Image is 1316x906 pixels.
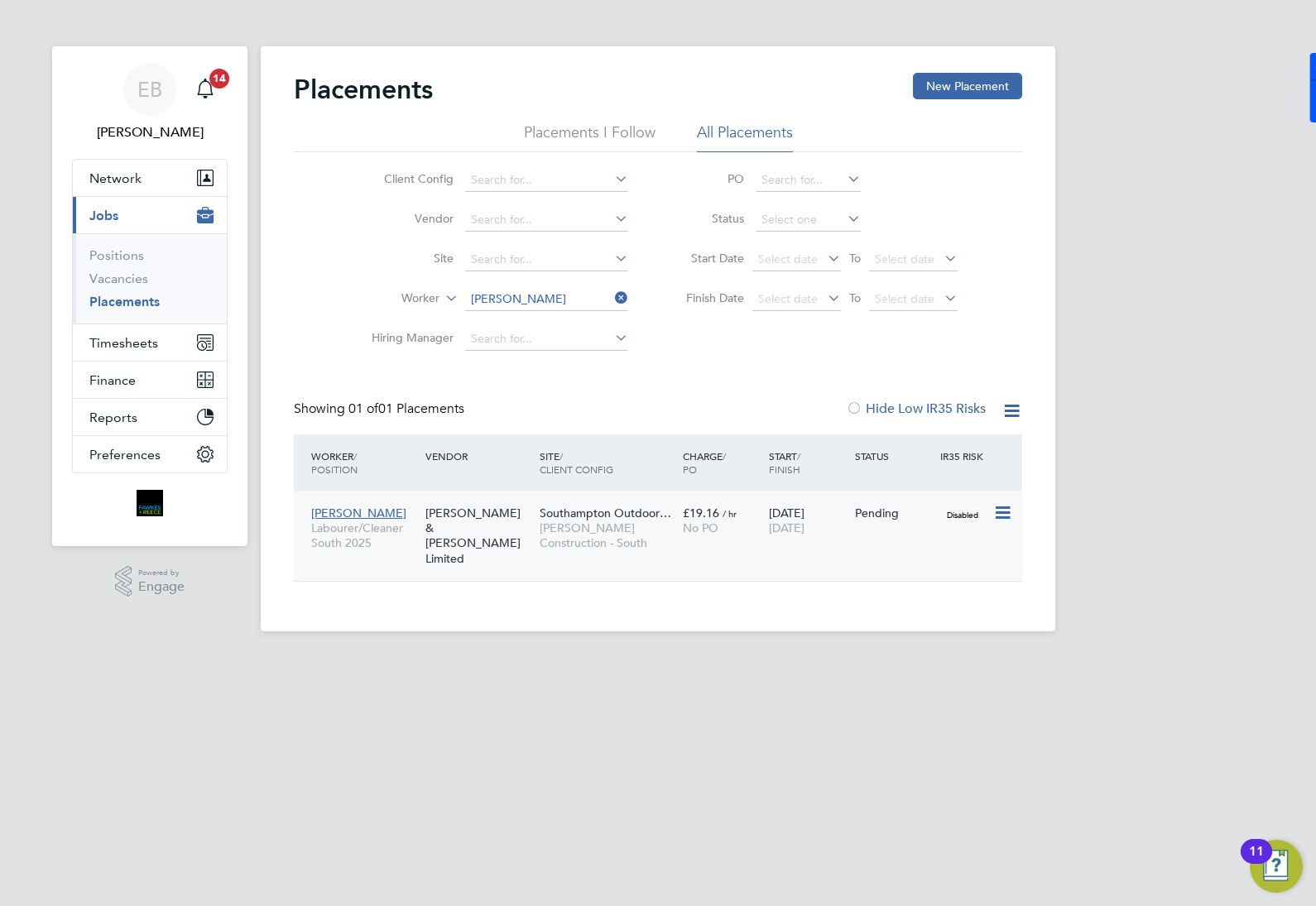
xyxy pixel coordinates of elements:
[137,490,163,516] img: bromak-logo-retina.png
[875,252,934,266] span: Select date
[209,69,229,89] span: 14
[348,400,378,417] span: 01 of
[756,169,861,192] input: Search for...
[536,441,679,484] div: Site
[89,410,137,425] span: Reports
[940,504,985,525] span: Disabled
[936,441,993,471] div: IR35 Risk
[73,436,227,472] button: Preferences
[311,506,406,520] span: [PERSON_NAME]
[137,79,162,100] span: EB
[311,520,417,550] span: Labourer/Cleaner South 2025
[465,209,628,232] input: Search for...
[358,211,454,226] label: Vendor
[89,447,161,463] span: Preferences
[89,208,118,223] span: Jobs
[851,441,937,471] div: Status
[358,330,454,345] label: Hiring Manager
[358,171,454,186] label: Client Config
[138,566,185,580] span: Powered by
[844,247,866,269] span: To
[72,122,228,142] span: Ellie Bowen
[73,362,227,398] button: Finance
[758,291,818,306] span: Select date
[138,580,185,594] span: Engage
[683,449,726,476] span: / PO
[756,209,861,232] input: Select one
[115,566,185,597] a: Powered byEngage
[89,271,148,286] a: Vacancies
[72,63,228,142] a: EB[PERSON_NAME]
[524,122,656,152] li: Placements I Follow
[89,335,158,351] span: Timesheets
[344,290,439,307] label: Worker
[679,441,765,484] div: Charge
[683,506,719,520] span: £19.16
[765,441,851,484] div: Start
[855,506,933,520] div: Pending
[89,247,144,263] a: Positions
[73,160,227,196] button: Network
[723,507,737,520] span: / hr
[670,171,744,186] label: PO
[89,294,160,309] a: Placements
[73,197,227,233] button: Jobs
[89,170,142,186] span: Network
[89,372,136,388] span: Finance
[465,328,628,351] input: Search for...
[358,251,454,266] label: Site
[769,449,800,476] span: / Finish
[73,399,227,435] button: Reports
[421,497,536,574] div: [PERSON_NAME] & [PERSON_NAME] Limited
[1249,851,1264,873] div: 11
[540,520,675,550] span: [PERSON_NAME] Construction - South
[465,169,628,192] input: Search for...
[670,211,744,226] label: Status
[765,497,851,544] div: [DATE]
[294,400,468,418] div: Showing
[73,324,227,361] button: Timesheets
[540,506,671,520] span: Southampton Outdoor…
[769,520,804,535] span: [DATE]
[307,496,1022,511] a: [PERSON_NAME]Labourer/Cleaner South 2025[PERSON_NAME] & [PERSON_NAME] LimitedSouthampton Outdoor…...
[758,252,818,266] span: Select date
[189,63,222,116] a: 14
[683,520,718,535] span: No PO
[1250,840,1303,893] button: Open Resource Center, 11 new notifications
[348,400,464,417] span: 01 Placements
[875,291,934,306] span: Select date
[844,287,866,309] span: To
[670,290,744,305] label: Finish Date
[72,490,228,516] a: Go to home page
[307,441,421,484] div: Worker
[421,441,536,471] div: Vendor
[52,46,247,546] nav: Main navigation
[465,248,628,271] input: Search for...
[540,449,613,476] span: / Client Config
[670,251,744,266] label: Start Date
[465,288,628,311] input: Search for...
[73,233,227,324] div: Jobs
[913,73,1022,99] button: New Placement
[697,122,793,152] li: All Placements
[311,449,358,476] span: / Position
[846,400,986,417] label: Hide Low IR35 Risks
[294,73,433,106] h2: Placements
